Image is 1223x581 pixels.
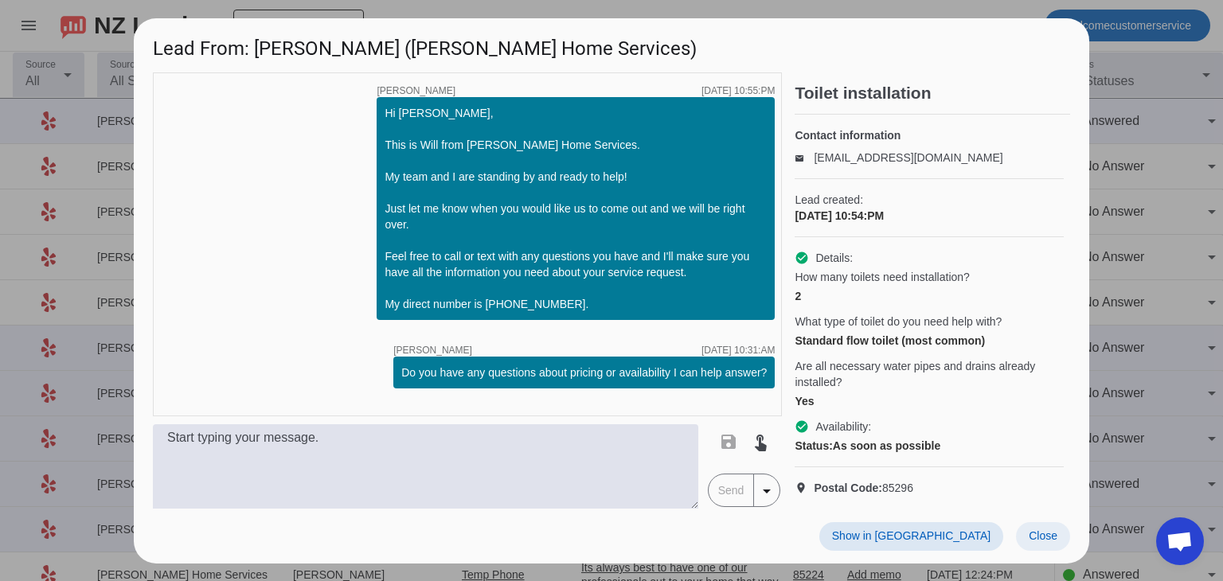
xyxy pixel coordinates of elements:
[814,480,913,496] span: 85296
[815,419,871,435] span: Availability:
[134,18,1089,72] h1: Lead From: [PERSON_NAME] ([PERSON_NAME] Home Services)
[795,85,1070,101] h2: Toilet installation
[1029,529,1057,542] span: Close
[795,208,1064,224] div: [DATE] 10:54:PM
[401,365,767,380] div: Do you have any questions about pricing or availability I can help answer?
[795,288,1064,304] div: 2
[832,529,991,542] span: Show in [GEOGRAPHIC_DATA]
[757,482,776,501] mat-icon: arrow_drop_down
[751,432,770,451] mat-icon: touch_app
[1156,517,1204,565] div: Open chat
[795,393,1064,409] div: Yes
[814,151,1002,164] a: [EMAIL_ADDRESS][DOMAIN_NAME]
[814,482,882,494] strong: Postal Code:
[795,251,809,265] mat-icon: check_circle
[815,250,853,266] span: Details:
[385,105,767,312] div: Hi [PERSON_NAME], This is Will from [PERSON_NAME] Home Services. My team and I are standing by an...
[795,419,809,434] mat-icon: check_circle
[819,522,1003,551] button: Show in [GEOGRAPHIC_DATA]
[377,86,455,96] span: [PERSON_NAME]
[795,269,969,285] span: How many toilets need installation?
[795,333,1064,349] div: Standard flow toilet (most common)
[701,345,775,355] div: [DATE] 10:31:AM
[795,314,1002,329] span: What type of toilet do you need help with?
[795,438,1064,454] div: As soon as possible
[795,154,814,162] mat-icon: email
[795,482,814,494] mat-icon: location_on
[795,192,1064,208] span: Lead created:
[795,358,1064,390] span: Are all necessary water pipes and drains already installed?
[795,127,1064,143] h4: Contact information
[1016,522,1070,551] button: Close
[795,439,832,452] strong: Status:
[701,86,775,96] div: [DATE] 10:55:PM
[393,345,472,355] span: [PERSON_NAME]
